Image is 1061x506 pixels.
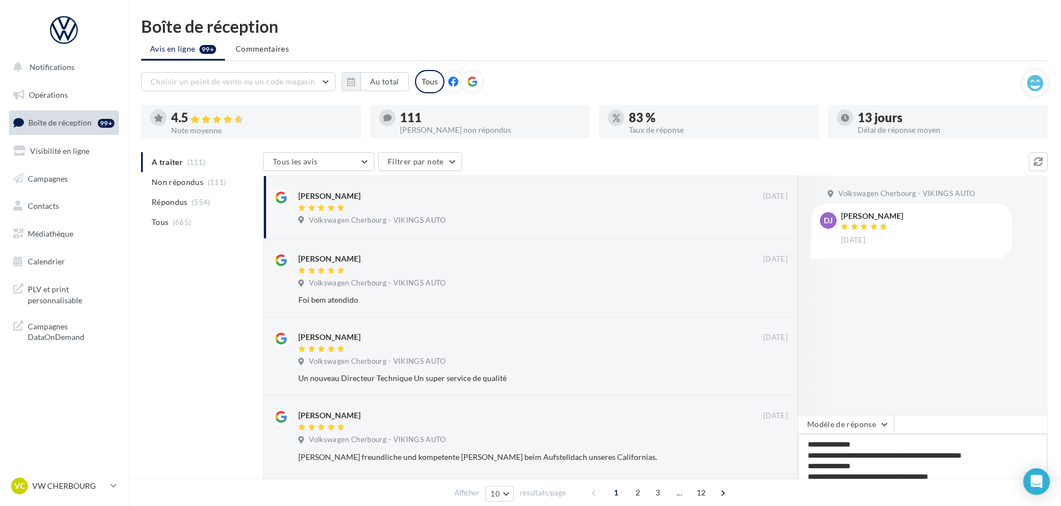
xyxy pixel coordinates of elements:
[342,72,409,91] button: Au total
[491,489,500,498] span: 10
[858,112,1039,124] div: 13 jours
[798,415,894,434] button: Modèle de réponse
[151,77,315,86] span: Choisir un point de vente ou un code magasin
[298,410,361,421] div: [PERSON_NAME]
[173,218,192,227] span: (665)
[309,216,446,226] span: Volkswagen Cherbourg - VIKINGS AUTO
[7,167,121,191] a: Campagnes
[400,126,581,134] div: [PERSON_NAME] non répondus
[28,118,92,127] span: Boîte de réception
[7,83,121,107] a: Opérations
[29,62,74,72] span: Notifications
[520,488,566,498] span: résultats/page
[192,198,211,207] span: (554)
[841,212,903,220] div: [PERSON_NAME]
[763,254,788,264] span: [DATE]
[649,484,667,502] span: 3
[141,18,1048,34] div: Boîte de réception
[29,90,68,99] span: Opérations
[152,177,203,188] span: Non répondus
[7,250,121,273] a: Calendrier
[7,56,117,79] button: Notifications
[14,480,25,492] span: VC
[415,70,444,93] div: Tous
[208,178,227,187] span: (111)
[298,191,361,202] div: [PERSON_NAME]
[824,215,833,226] span: DJ
[28,229,73,238] span: Médiathèque
[858,126,1039,134] div: Délai de réponse moyen
[236,43,289,54] span: Commentaires
[298,294,715,305] div: Foi bem atendido
[28,319,114,343] span: Campagnes DataOnDemand
[763,411,788,421] span: [DATE]
[7,139,121,163] a: Visibilité en ligne
[7,277,121,310] a: PLV et print personnalisable
[298,332,361,343] div: [PERSON_NAME]
[171,127,352,134] div: Note moyenne
[7,194,121,218] a: Contacts
[28,282,114,305] span: PLV et print personnalisable
[629,484,647,502] span: 2
[30,146,89,156] span: Visibilité en ligne
[152,197,188,208] span: Répondus
[141,72,336,91] button: Choisir un point de vente ou un code magasin
[309,435,446,445] span: Volkswagen Cherbourg - VIKINGS AUTO
[171,112,352,124] div: 4.5
[361,72,409,91] button: Au total
[298,452,715,463] div: [PERSON_NAME] freundliche und kompetente [PERSON_NAME] beim Aufstelldach unseres Californias.
[841,236,865,246] span: [DATE]
[670,484,688,502] span: ...
[629,112,810,124] div: 83 %
[838,189,975,199] span: Volkswagen Cherbourg - VIKINGS AUTO
[28,201,59,211] span: Contacts
[309,357,446,367] span: Volkswagen Cherbourg - VIKINGS AUTO
[1023,468,1050,495] div: Open Intercom Messenger
[7,314,121,347] a: Campagnes DataOnDemand
[298,253,361,264] div: [PERSON_NAME]
[486,486,514,502] button: 10
[273,157,318,166] span: Tous les avis
[7,111,121,134] a: Boîte de réception99+
[378,152,462,171] button: Filtrer par note
[309,278,446,288] span: Volkswagen Cherbourg - VIKINGS AUTO
[28,257,65,266] span: Calendrier
[454,488,479,498] span: Afficher
[763,192,788,202] span: [DATE]
[32,480,106,492] p: VW CHERBOURG
[629,126,810,134] div: Taux de réponse
[98,119,114,128] div: 99+
[152,217,168,228] span: Tous
[9,475,119,497] a: VC VW CHERBOURG
[298,373,715,384] div: Un nouveau Directeur Technique Un super service de qualité
[607,484,625,502] span: 1
[263,152,374,171] button: Tous les avis
[28,173,68,183] span: Campagnes
[692,484,710,502] span: 12
[763,333,788,343] span: [DATE]
[7,222,121,246] a: Médiathèque
[400,112,581,124] div: 111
